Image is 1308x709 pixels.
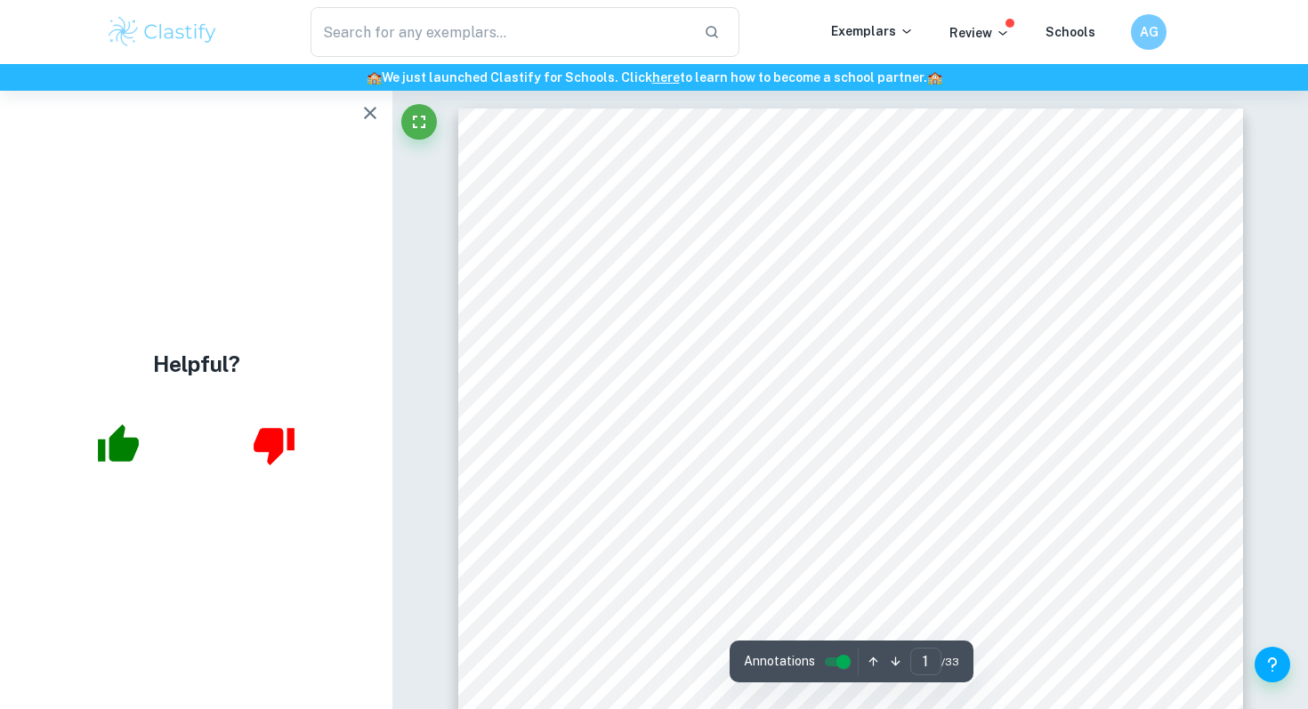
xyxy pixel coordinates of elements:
p: Review [949,23,1010,43]
button: Help and Feedback [1255,647,1290,682]
h4: Helpful? [153,348,240,380]
span: / 33 [941,654,959,670]
span: 🏫 [367,70,382,85]
button: AG [1131,14,1167,50]
span: Annotations [744,652,815,671]
input: Search for any exemplars... [311,7,690,57]
span: Research Question: [754,469,946,492]
button: Fullscreen [401,104,437,140]
span: <An exploration of [PERSON_NAME] Lamar9s song lyrics through its [570,310,1222,333]
h6: We just launched Clastify for Schools. Click to learn how to become a school partner. [4,68,1304,87]
span: depiction of the prejudices faced by [DEMOGRAPHIC_DATA] people= [617,363,1267,386]
span: Topic : [816,257,884,280]
p: Exemplars [831,21,914,41]
a: Schools [1046,25,1095,39]
span: How does [PERSON_NAME], through his songs, explore the [581,522,1147,545]
img: Clastify logo [106,14,219,50]
a: here [652,70,680,85]
h6: AG [1139,22,1159,42]
span: 🏫 [927,70,942,85]
span: Subject - [632,681,720,705]
span: English A: Language and Literature, [731,681,1068,705]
